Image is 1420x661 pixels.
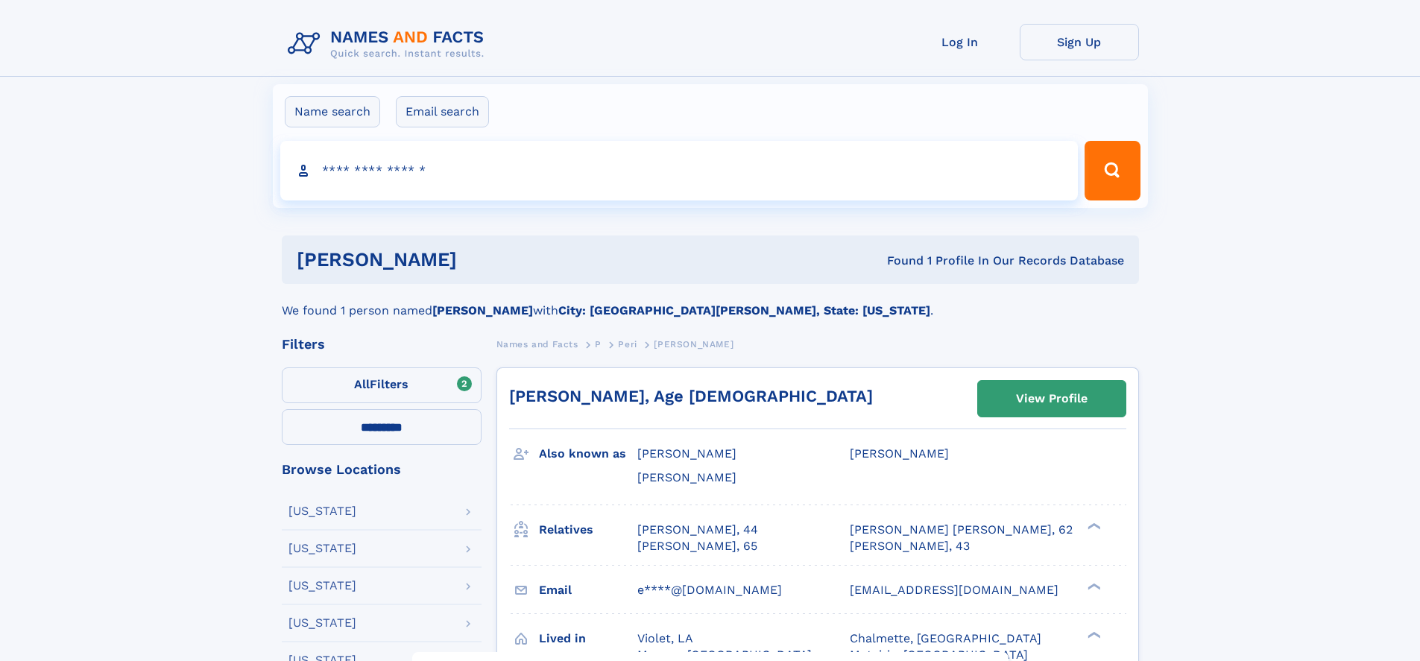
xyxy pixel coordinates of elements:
[637,538,757,554] a: [PERSON_NAME], 65
[978,381,1126,417] a: View Profile
[654,339,733,350] span: [PERSON_NAME]
[672,253,1124,269] div: Found 1 Profile In Our Records Database
[1016,382,1088,416] div: View Profile
[850,631,1041,645] span: Chalmette, [GEOGRAPHIC_DATA]
[288,505,356,517] div: [US_STATE]
[637,522,758,538] a: [PERSON_NAME], 44
[637,446,736,461] span: [PERSON_NAME]
[280,141,1079,200] input: search input
[637,470,736,484] span: [PERSON_NAME]
[432,303,533,317] b: [PERSON_NAME]
[282,367,482,403] label: Filters
[1084,521,1102,531] div: ❯
[354,377,370,391] span: All
[282,24,496,64] img: Logo Names and Facts
[618,339,637,350] span: Peri
[496,335,578,353] a: Names and Facts
[539,517,637,543] h3: Relatives
[282,284,1139,320] div: We found 1 person named with .
[297,250,672,269] h1: [PERSON_NAME]
[558,303,930,317] b: City: [GEOGRAPHIC_DATA][PERSON_NAME], State: [US_STATE]
[288,580,356,592] div: [US_STATE]
[595,339,602,350] span: P
[285,96,380,127] label: Name search
[850,538,970,554] a: [PERSON_NAME], 43
[1020,24,1139,60] a: Sign Up
[282,338,482,351] div: Filters
[1085,141,1140,200] button: Search Button
[282,463,482,476] div: Browse Locations
[850,446,949,461] span: [PERSON_NAME]
[1084,581,1102,591] div: ❯
[288,543,356,554] div: [US_STATE]
[900,24,1020,60] a: Log In
[618,335,637,353] a: Peri
[1084,630,1102,639] div: ❯
[850,522,1073,538] a: [PERSON_NAME] [PERSON_NAME], 62
[539,578,637,603] h3: Email
[539,626,637,651] h3: Lived in
[539,441,637,467] h3: Also known as
[850,583,1058,597] span: [EMAIL_ADDRESS][DOMAIN_NAME]
[509,387,873,405] a: [PERSON_NAME], Age [DEMOGRAPHIC_DATA]
[288,617,356,629] div: [US_STATE]
[595,335,602,353] a: P
[637,631,693,645] span: Violet, LA
[396,96,489,127] label: Email search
